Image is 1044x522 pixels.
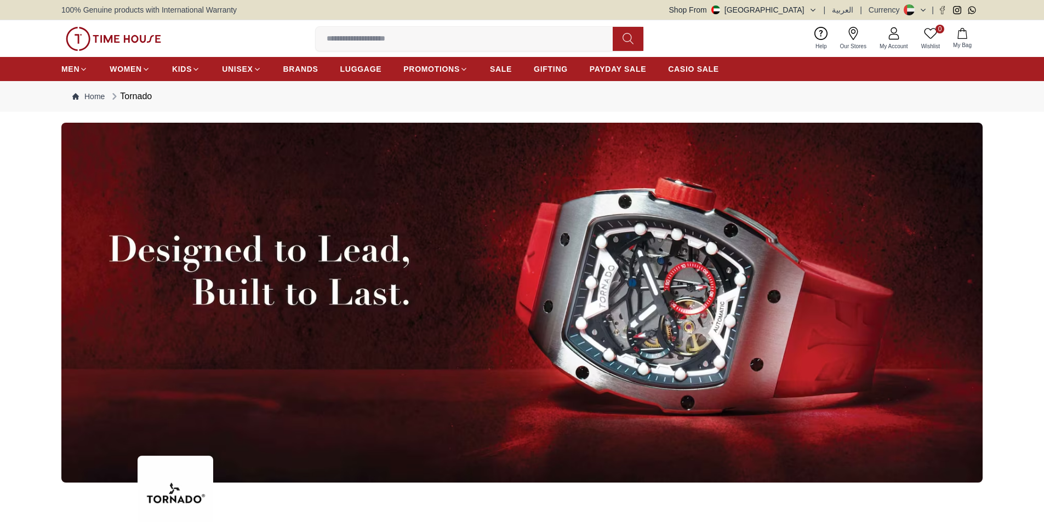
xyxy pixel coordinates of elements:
[403,64,460,74] span: PROMOTIONS
[590,59,646,79] a: PAYDAY SALE
[110,59,150,79] a: WOMEN
[61,4,237,15] span: 100% Genuine products with International Warranty
[61,123,983,483] img: ...
[834,25,873,53] a: Our Stores
[668,64,719,74] span: CASIO SALE
[669,4,817,15] button: Shop From[GEOGRAPHIC_DATA]
[811,42,831,50] span: Help
[72,91,105,102] a: Home
[875,42,912,50] span: My Account
[915,25,946,53] a: 0Wishlist
[946,26,978,51] button: My Bag
[403,59,468,79] a: PROMOTIONS
[340,59,382,79] a: LUGGAGE
[968,6,976,14] a: Whatsapp
[935,25,944,33] span: 0
[869,4,904,15] div: Currency
[172,64,192,74] span: KIDS
[61,59,88,79] a: MEN
[809,25,834,53] a: Help
[711,5,720,14] img: United Arab Emirates
[490,59,512,79] a: SALE
[222,59,261,79] a: UNISEX
[110,64,142,74] span: WOMEN
[283,64,318,74] span: BRANDS
[61,81,983,112] nav: Breadcrumb
[824,4,826,15] span: |
[340,64,382,74] span: LUGGAGE
[949,41,976,49] span: My Bag
[917,42,944,50] span: Wishlist
[953,6,961,14] a: Instagram
[222,64,253,74] span: UNISEX
[66,27,161,51] img: ...
[283,59,318,79] a: BRANDS
[590,64,646,74] span: PAYDAY SALE
[938,6,946,14] a: Facebook
[836,42,871,50] span: Our Stores
[932,4,934,15] span: |
[61,64,79,74] span: MEN
[832,4,853,15] button: العربية
[860,4,862,15] span: |
[534,64,568,74] span: GIFTING
[534,59,568,79] a: GIFTING
[668,59,719,79] a: CASIO SALE
[109,90,152,103] div: Tornado
[172,59,200,79] a: KIDS
[490,64,512,74] span: SALE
